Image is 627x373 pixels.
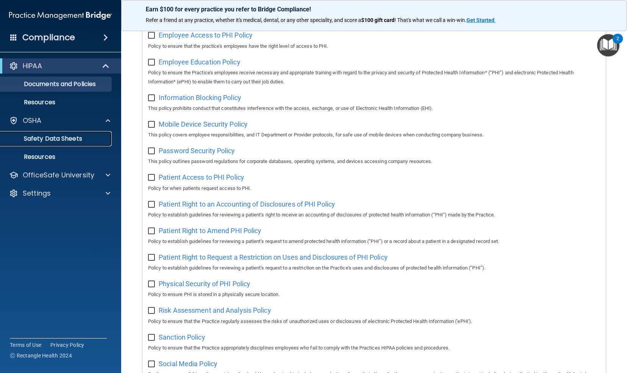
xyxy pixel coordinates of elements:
[5,80,108,88] p: Documents and Policies
[23,189,51,198] p: Settings
[22,32,75,43] h4: Compliance
[159,94,241,102] span: Information Blocking Policy
[148,104,600,113] p: This policy prohibits conduct that constitutes interference with the access, exchange, or use of ...
[23,171,94,180] p: OfficeSafe University
[148,68,600,86] p: Policy to ensure the Practice's employees receive necessary and appropriate training with regard ...
[148,317,600,326] p: Policy to ensure that the Practice regularly assesses the risks of unauthorized uses or disclosur...
[159,306,271,314] span: Risk Assessment and Analysis Policy
[23,61,42,71] p: HIPAA
[148,290,600,299] p: Policy to ensure PHI is stored in a physically secure location.
[159,120,248,128] span: Mobile Device Security Policy
[159,147,235,155] span: Password Security Policy
[9,61,110,71] a: HIPAA
[5,99,108,106] p: Resources
[23,116,42,125] p: OSHA
[159,200,335,208] span: Patient Right to an Accounting of Disclosures of PHI Policy
[9,116,110,125] a: OSHA
[146,17,361,23] span: Refer a friend at any practice, whether it's medical, dental, or any other speciality, and score a
[395,17,466,23] span: ! That's what we call a win-win.
[9,8,112,23] img: PMB logo
[148,42,600,51] p: Policy to ensure that the practice's employees have the right level of access to PHI.
[10,352,72,359] span: Ⓒ Rectangle Health 2024
[159,227,261,235] span: Patient Right to Amend PHI Policy
[148,157,600,166] p: This policy outlines password regulations for corporate databases, operating systems, and devices...
[148,130,600,139] p: This policy covers employee responsibilities, and IT Department or Provider protocols, for safe u...
[159,58,240,66] span: Employee Education Policy
[9,171,110,180] a: OfficeSafe University
[597,34,619,56] button: Open Resource Center, 2 new notifications
[159,173,244,181] span: Patient Access to PHI Policy
[148,263,600,273] p: Policy to establish guidelines for reviewing a patient’s request to a restriction on the Practice...
[9,189,110,198] a: Settings
[466,17,494,23] strong: Get Started
[148,237,600,246] p: Policy to establish guidelines for reviewing a patient’s request to amend protected health inform...
[10,341,41,349] a: Terms of Use
[159,333,205,341] span: Sanction Policy
[466,17,496,23] a: Get Started
[5,153,108,161] p: Resources
[159,280,250,288] span: Physical Security of PHI Policy
[50,341,84,349] a: Privacy Policy
[159,31,253,39] span: Employee Access to PHI Policy
[616,39,619,49] div: 2
[148,210,600,219] p: Policy to establish guidelines for reviewing a patient’s right to receive an accounting of disclo...
[148,184,600,193] p: Policy for when patients request access to PHI.
[159,360,217,368] span: Social Media Policy
[146,6,602,13] p: Earn $100 for every practice you refer to Bridge Compliance!
[5,135,108,143] p: Safety Data Sheets
[148,343,600,353] p: Policy to ensure that the Practice appropriately disciplines employees who fail to comply with th...
[361,17,395,23] strong: $100 gift card
[159,253,388,261] span: Patient Right to Request a Restriction on Uses and Disclosures of PHI Policy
